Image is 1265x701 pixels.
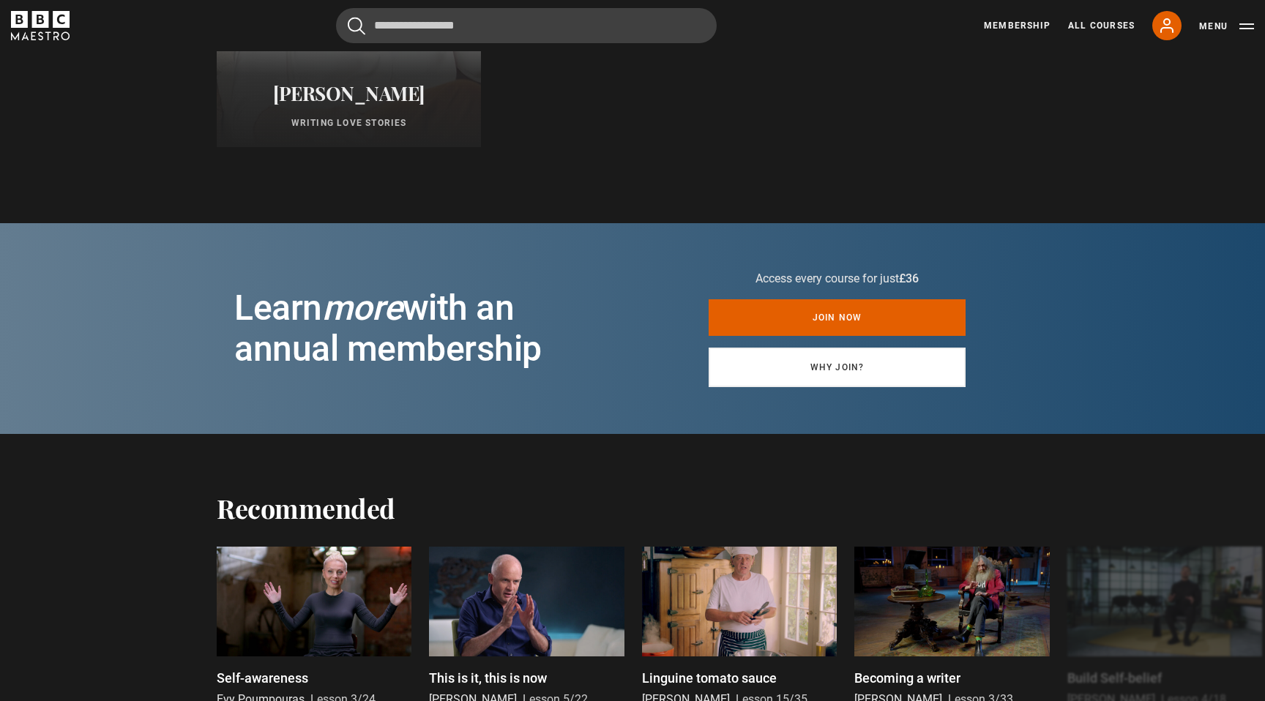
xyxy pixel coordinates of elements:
[336,8,717,43] input: Search
[984,19,1051,32] a: Membership
[348,17,365,35] button: Submit the search query
[709,299,966,336] a: Join now
[709,348,966,387] a: Why join?
[854,668,960,688] p: Becoming a writer
[234,82,463,105] h2: [PERSON_NAME]
[709,270,966,288] p: Access every course for just
[234,116,463,130] p: Writing Love Stories
[1068,19,1135,32] a: All Courses
[217,668,308,688] p: Self-awareness
[429,668,547,688] p: This is it, this is now
[1199,19,1254,34] button: Toggle navigation
[11,11,70,40] svg: BBC Maestro
[642,668,777,688] p: Linguine tomato sauce
[322,287,403,329] i: more
[217,492,395,523] h2: Recommended
[899,271,919,285] span: £36
[234,288,622,370] h2: Learn with an annual membership
[1067,668,1162,688] p: Build Self-belief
